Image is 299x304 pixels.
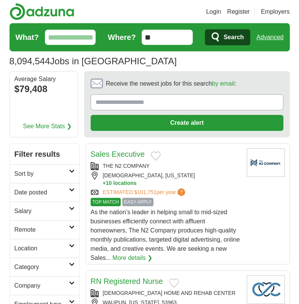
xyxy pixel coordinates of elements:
[10,56,177,66] h1: Jobs in [GEOGRAPHIC_DATA]
[14,188,69,197] h2: Date posted
[227,7,250,16] a: Register
[134,189,156,195] span: $101,751
[14,76,73,82] div: Average Salary
[91,115,283,131] button: Create alert
[10,202,79,220] a: Salary
[23,122,72,131] a: See More Stats ❯
[205,29,250,45] button: Search
[91,289,241,297] div: [DEMOGRAPHIC_DATA] HOME AND REHAB CENTER
[91,150,145,158] a: Sales Executive
[212,80,235,87] a: by email
[106,79,236,88] span: Receive the newest jobs for this search :
[14,244,69,253] h2: Location
[103,180,106,187] span: +
[177,188,185,196] span: ?
[91,162,241,170] div: THE N2 COMPANY
[16,32,39,43] label: What?
[247,275,285,304] img: Company logo
[14,281,69,290] h2: Company
[10,164,79,183] a: Sort by
[10,258,79,276] a: Category
[103,180,241,187] button: +10 locations
[10,276,79,295] a: Company
[151,151,161,161] button: Add to favorite jobs
[10,3,74,20] img: Adzuna logo
[10,239,79,258] a: Location
[122,198,153,206] span: EASY APPLY
[10,144,79,164] h2: Filter results
[10,54,50,68] span: 8,094,544
[247,148,285,177] img: Company logo
[91,277,163,285] a: RN Registered Nurse
[14,169,69,178] h2: Sort by
[91,198,121,206] span: TOP MATCH
[10,183,79,202] a: Date posted
[103,188,187,196] a: ESTIMATED:$101,751per year?
[14,82,73,96] div: $79,408
[14,207,69,216] h2: Salary
[91,209,240,261] span: As the nation’s leader in helping small to mid-sized businesses efficiently connect with affluent...
[256,30,283,45] a: Advanced
[108,32,136,43] label: Where?
[14,263,69,272] h2: Category
[10,220,79,239] a: Remote
[206,7,221,16] a: Login
[14,225,69,234] h2: Remote
[169,279,179,288] button: Add to favorite jobs
[224,30,244,45] span: Search
[91,172,241,187] div: [DEMOGRAPHIC_DATA], [US_STATE]
[112,253,152,263] a: More details ❯
[261,7,290,16] a: Employers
